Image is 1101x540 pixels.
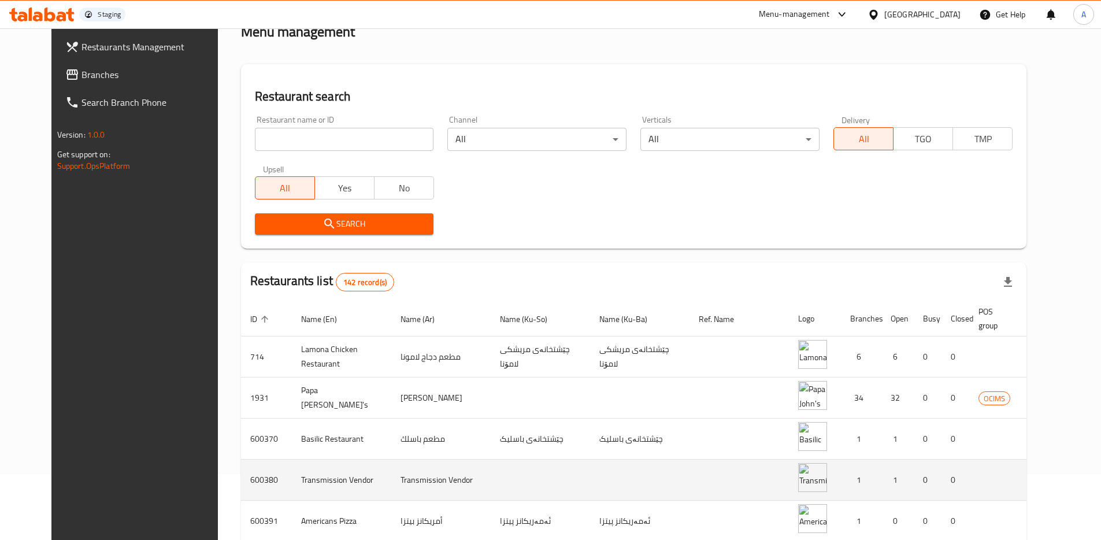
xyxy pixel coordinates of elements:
td: چێشتخانەی باسلیک [590,419,689,460]
td: 714 [241,336,292,378]
img: Transmission Vendor [798,463,827,492]
td: 0 [914,419,941,460]
td: 0 [914,336,941,378]
td: 1 [841,419,881,460]
div: Staging [98,10,121,19]
span: Name (Ar) [401,312,450,326]
td: Lamona Chicken Restaurant [292,336,391,378]
span: Get support on: [57,147,110,162]
td: 6 [881,336,914,378]
span: OCIMS [979,392,1010,405]
td: 0 [941,460,969,501]
h2: Menu management [241,23,355,41]
img: Papa John's [798,381,827,410]
div: [GEOGRAPHIC_DATA] [884,8,961,21]
td: 0 [941,378,969,419]
th: Open [881,301,914,336]
td: Transmission Vendor [391,460,491,501]
label: Delivery [841,116,870,124]
td: Transmission Vendor [292,460,391,501]
td: [PERSON_NAME] [391,378,491,419]
input: Search for restaurant name or ID.. [255,128,434,151]
td: 0 [914,460,941,501]
td: 600380 [241,460,292,501]
span: A [1081,8,1086,21]
td: 1 [881,460,914,501]
td: 1931 [241,378,292,419]
a: Branches [56,61,235,88]
button: TMP [952,127,1013,150]
td: مطعم دجاج لامونا [391,336,491,378]
label: Upsell [263,165,284,173]
span: Name (Ku-Ba) [599,312,662,326]
span: Ref. Name [699,312,749,326]
th: Branches [841,301,881,336]
div: Total records count [336,273,394,291]
span: All [839,131,889,147]
span: Branches [81,68,226,82]
th: Logo [789,301,841,336]
td: 34 [841,378,881,419]
th: Busy [914,301,941,336]
span: Name (En) [301,312,352,326]
a: Support.OpsPlatform [57,158,131,173]
td: Basilic Restaurant [292,419,391,460]
td: چێشتخانەی مریشکی لامۆنا [590,336,689,378]
span: 142 record(s) [336,277,394,288]
span: 1.0.0 [87,127,105,142]
span: ID [250,312,272,326]
div: All [640,128,820,151]
a: Restaurants Management [56,33,235,61]
td: مطعم باسلك [391,419,491,460]
span: TMP [958,131,1008,147]
h2: Restaurants list [250,272,395,291]
span: Search [264,217,425,231]
th: Closed [941,301,969,336]
button: Search [255,213,434,235]
td: چێشتخانەی باسلیک [491,419,590,460]
span: Yes [320,180,370,197]
td: 600370 [241,419,292,460]
h2: Restaurant search [255,88,1013,105]
button: Yes [314,176,375,199]
td: 32 [881,378,914,419]
img: Basilic Restaurant [798,422,827,451]
span: All [260,180,310,197]
button: No [374,176,434,199]
td: چێشتخانەی مریشکی لامۆنا [491,336,590,378]
span: POS group [978,305,1013,332]
td: 6 [841,336,881,378]
td: 0 [941,336,969,378]
span: TGO [898,131,948,147]
button: All [833,127,894,150]
td: 1 [841,460,881,501]
span: Version: [57,127,86,142]
span: Name (Ku-So) [500,312,562,326]
button: All [255,176,315,199]
div: All [447,128,627,151]
img: Americans Pizza [798,504,827,533]
td: 0 [941,419,969,460]
div: Menu-management [759,8,830,21]
button: TGO [893,127,953,150]
td: 0 [914,378,941,419]
span: Search Branch Phone [81,95,226,109]
a: Search Branch Phone [56,88,235,116]
span: No [379,180,429,197]
td: Papa [PERSON_NAME]'s [292,378,391,419]
div: Export file [994,268,1022,296]
span: Restaurants Management [81,40,226,54]
td: 1 [881,419,914,460]
img: Lamona Chicken Restaurant [798,340,827,369]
